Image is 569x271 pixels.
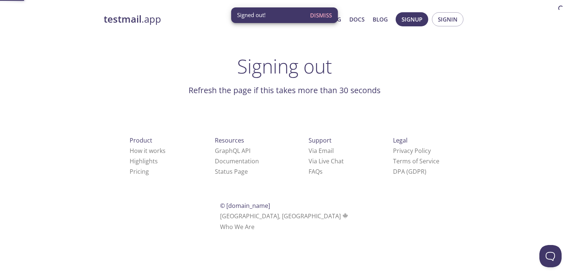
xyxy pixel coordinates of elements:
a: Terms of Service [393,157,439,165]
a: Who We Are [220,223,254,231]
a: Privacy Policy [393,147,431,155]
a: Blog [373,14,388,24]
a: Docs [349,14,365,24]
span: Support [309,136,332,144]
button: Signin [432,12,463,26]
strong: testmail [104,13,142,26]
span: Product [130,136,152,144]
a: How it works [130,147,166,155]
span: s [320,167,323,176]
span: Dismiss [310,10,332,20]
a: Via Live Chat [309,157,344,165]
a: Pricing [130,167,149,176]
a: Via Email [309,147,334,155]
span: Signed out! [237,11,266,19]
span: Legal [393,136,407,144]
a: FAQ [309,167,323,176]
a: testmail.app [104,13,278,26]
h1: Refresh the page if this takes more than 30 seconds [104,84,465,97]
button: Dismiss [307,8,335,22]
iframe: Help Scout Beacon - Open [539,245,562,267]
button: Signup [396,12,428,26]
h1: Signing out [104,55,465,77]
span: Signup [402,14,422,24]
span: [GEOGRAPHIC_DATA], [GEOGRAPHIC_DATA] [220,212,349,220]
span: Resources [215,136,244,144]
a: Highlights [130,157,158,165]
a: Status Page [215,167,248,176]
a: GraphQL API [215,147,250,155]
a: Documentation [215,157,259,165]
span: Signin [438,14,457,24]
a: DPA (GDPR) [393,167,426,176]
span: © [DOMAIN_NAME] [220,202,270,210]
